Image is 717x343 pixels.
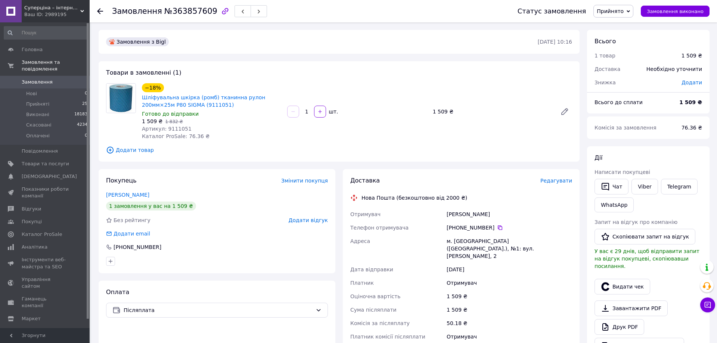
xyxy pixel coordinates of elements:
[22,59,90,72] span: Замовлення та повідомлення
[106,37,169,46] div: Замовлення з Bigl
[350,293,400,299] span: Оціночна вартість
[595,79,616,85] span: Знижка
[142,94,265,108] a: Шліфувальна шкірка (ромб) тканинна рулон 200мм×25м P80 SIGMA (9111051)
[557,104,572,119] a: Редагувати
[106,146,572,154] span: Додати товар
[85,132,87,139] span: 0
[447,224,572,231] div: [PHONE_NUMBER]
[106,289,129,296] span: Оплата
[281,178,328,184] span: Змінити покупця
[595,125,657,131] span: Комісія за замовлення
[113,230,151,237] div: Додати email
[106,177,137,184] span: Покупець
[26,101,49,107] span: Прийняті
[642,61,707,77] div: Необхідно уточнити
[445,208,574,221] div: [PERSON_NAME]
[22,244,47,250] span: Аналітика
[106,69,181,76] span: Товари в замовленні (1)
[445,290,574,303] div: 1 509 ₴
[682,52,702,59] div: 1 509 ₴
[114,217,150,223] span: Без рейтингу
[350,320,410,326] span: Комісія за післяплату
[26,122,52,128] span: Скасовані
[360,194,469,202] div: Нова Пошта (безкоштовно від 2000 ₴)
[540,178,572,184] span: Редагувати
[112,7,162,16] span: Замовлення
[327,108,339,115] div: шт.
[350,280,374,286] span: Платник
[85,90,87,97] span: 0
[22,231,62,238] span: Каталог ProSale
[661,179,698,194] a: Telegram
[595,319,644,335] a: Друк PDF
[22,186,69,199] span: Показники роботи компанії
[682,79,702,85] span: Додати
[350,238,370,244] span: Адреса
[22,206,41,212] span: Відгуки
[445,276,574,290] div: Отримувач
[164,7,217,16] span: №363857609
[24,11,90,18] div: Ваш ID: 2989195
[641,6,710,17] button: Замовлення виконано
[595,248,699,269] span: У вас є 29 днів, щоб відправити запит на відгук покупцеві, скопіювавши посилання.
[538,39,572,45] time: [DATE] 10:16
[350,225,409,231] span: Телефон отримувача
[22,296,69,309] span: Гаманець компанії
[105,230,151,237] div: Додати email
[350,177,380,184] span: Доставка
[22,79,53,85] span: Замовлення
[595,66,620,72] span: Доставка
[445,234,574,263] div: м. [GEOGRAPHIC_DATA] ([GEOGRAPHIC_DATA].), №1: вул. [PERSON_NAME], 2
[350,211,381,217] span: Отримувач
[4,26,88,40] input: Пошук
[22,218,42,225] span: Покупці
[26,90,37,97] span: Нові
[595,154,602,161] span: Дії
[679,99,702,105] b: 1 509 ₴
[445,263,574,276] div: [DATE]
[24,4,80,11] span: Суперціна – інтернет-магазин: supertsena.com.ua
[22,276,69,290] span: Управління сайтом
[518,7,586,15] div: Статус замовлення
[97,7,103,15] div: Повернутися назад
[22,315,41,322] span: Маркет
[631,179,658,194] a: Viber
[22,160,69,167] span: Товари та послуги
[26,111,49,118] span: Виконані
[595,197,634,212] a: WhatsApp
[142,83,164,92] div: −18%
[74,111,87,118] span: 18183
[142,133,209,139] span: Каталог ProSale: 76.36 ₴
[595,229,695,244] button: Скопіювати запит на відгук
[22,148,58,155] span: Повідомлення
[22,256,69,270] span: Інструменти веб-майстра та SEO
[26,132,50,139] span: Оплачені
[595,99,643,105] span: Всього до сплати
[597,8,624,14] span: Прийнято
[106,192,149,198] a: [PERSON_NAME]
[682,125,702,131] span: 76.36 ₴
[106,202,196,211] div: 1 замовлення у вас на 1 509 ₴
[595,219,677,225] span: Запит на відгук про компанію
[595,53,615,59] span: 1 товар
[77,122,87,128] span: 4234
[595,179,628,194] button: Чат
[445,303,574,317] div: 1 509 ₴
[700,297,715,312] button: Чат з покупцем
[82,101,87,107] span: 25
[595,300,668,316] a: Завантажити PDF
[595,38,616,45] span: Всього
[350,266,393,272] span: Дата відправки
[106,84,136,113] img: Шліфувальна шкірка (ромб) тканинна рулон 200мм×25м P80 SIGMA (9111051)
[142,111,199,117] span: Готово до відправки
[445,317,574,330] div: 50.18 ₴
[430,106,554,117] div: 1 509 ₴
[165,119,183,124] span: 1 832 ₴
[22,46,43,53] span: Головна
[289,217,328,223] span: Додати відгук
[350,334,425,340] span: Платник комісії післяплати
[595,279,650,294] button: Видати чек
[595,169,650,175] span: Написати покупцеві
[113,243,162,251] div: [PHONE_NUMBER]
[350,307,397,313] span: Сума післяплати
